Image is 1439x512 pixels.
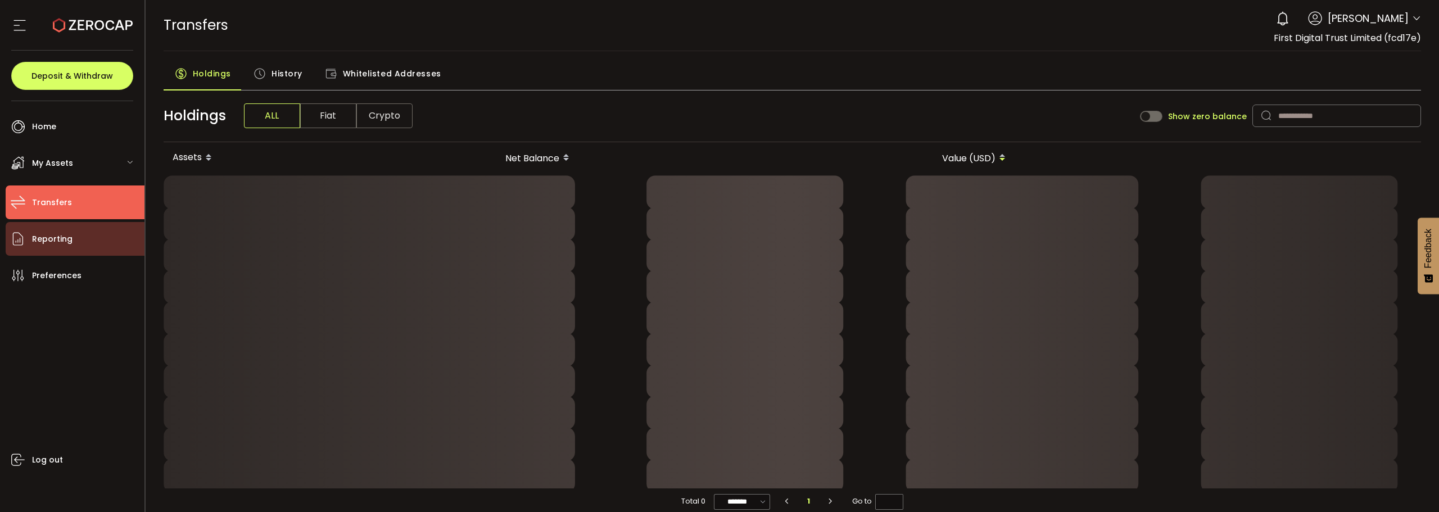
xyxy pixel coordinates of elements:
[1168,112,1247,120] span: Show zero balance
[32,194,72,211] span: Transfers
[356,103,413,128] span: Crypto
[32,231,73,247] span: Reporting
[164,15,228,35] span: Transfers
[1328,11,1409,26] span: [PERSON_NAME]
[164,148,360,167] div: Assets
[343,62,441,85] span: Whitelisted Addresses
[32,452,63,468] span: Log out
[244,103,300,128] span: ALL
[32,119,56,135] span: Home
[797,148,1015,167] div: Value (USD)
[799,493,819,509] li: 1
[11,62,133,90] button: Deposit & Withdraw
[300,103,356,128] span: Fiat
[852,493,903,509] span: Go to
[360,148,578,167] div: Net Balance
[164,105,226,126] span: Holdings
[1423,229,1433,268] span: Feedback
[32,155,73,171] span: My Assets
[1383,458,1439,512] iframe: Chat Widget
[681,493,705,509] span: Total 0
[193,62,231,85] span: Holdings
[271,62,302,85] span: History
[1274,31,1421,44] span: First Digital Trust Limited (fcd17e)
[1418,218,1439,294] button: Feedback - Show survey
[32,268,82,284] span: Preferences
[31,72,113,80] span: Deposit & Withdraw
